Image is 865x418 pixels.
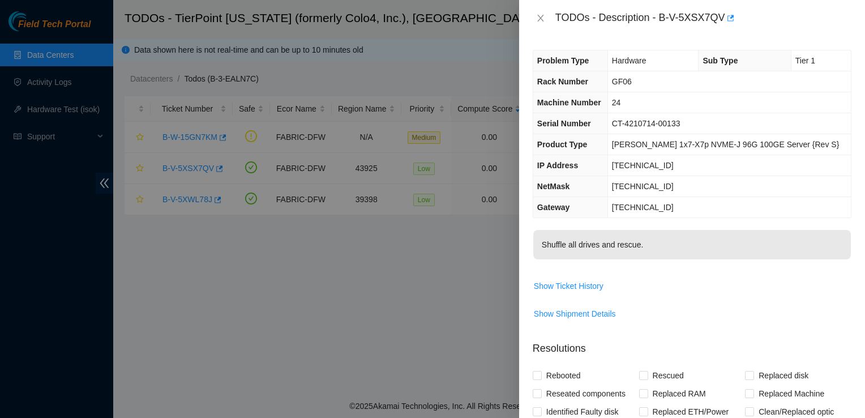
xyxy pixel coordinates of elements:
span: CT-4210714-00133 [612,119,680,128]
span: Gateway [537,203,570,212]
div: TODOs - Description - B-V-5XSX7QV [555,9,851,27]
span: Replaced Machine [754,385,829,403]
span: 24 [612,98,621,107]
span: Problem Type [537,56,589,65]
span: Rescued [648,366,688,385]
p: Resolutions [533,332,851,356]
span: IP Address [537,161,578,170]
span: [TECHNICAL_ID] [612,161,674,170]
span: Rack Number [537,77,588,86]
span: Replaced disk [754,366,813,385]
span: Show Ticket History [534,280,603,292]
span: Machine Number [537,98,601,107]
span: Rebooted [542,366,585,385]
span: Serial Number [537,119,591,128]
p: Shuffle all drives and rescue. [533,230,851,259]
span: NetMask [537,182,570,191]
button: Show Shipment Details [533,305,616,323]
span: Show Shipment Details [534,308,616,320]
span: Hardware [612,56,646,65]
button: Close [533,13,549,24]
span: Sub Type [703,56,738,65]
button: Show Ticket History [533,277,604,295]
span: Replaced RAM [648,385,710,403]
span: [TECHNICAL_ID] [612,182,674,191]
span: Reseated components [542,385,630,403]
span: [PERSON_NAME] 1x7-X7p NVME-J 96G 100GE Server {Rev S} [612,140,840,149]
span: Tier 1 [795,56,815,65]
span: Product Type [537,140,587,149]
span: close [536,14,545,23]
span: GF06 [612,77,632,86]
span: [TECHNICAL_ID] [612,203,674,212]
